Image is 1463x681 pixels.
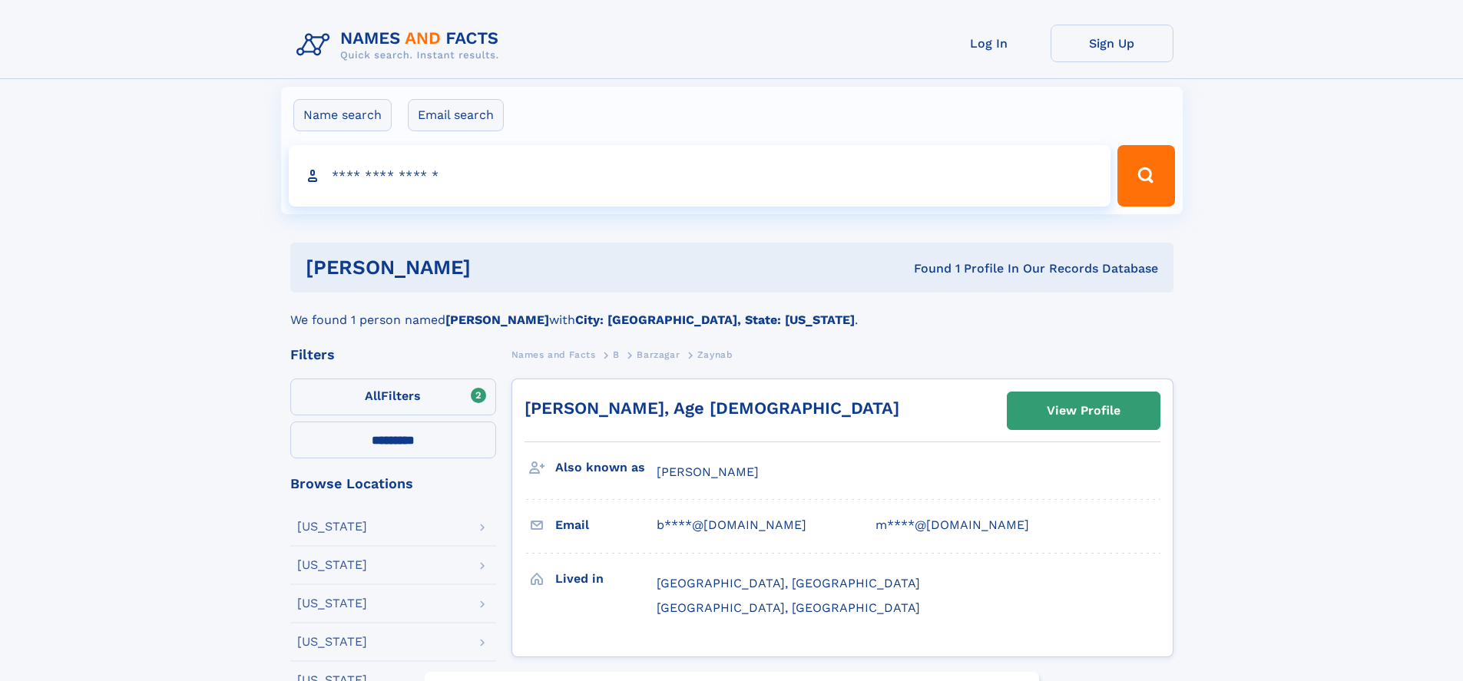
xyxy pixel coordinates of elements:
div: [US_STATE] [297,597,367,610]
span: [GEOGRAPHIC_DATA], [GEOGRAPHIC_DATA] [657,600,920,615]
input: search input [289,145,1111,207]
a: Barzagar [637,345,680,364]
img: Logo Names and Facts [290,25,511,66]
a: [PERSON_NAME], Age [DEMOGRAPHIC_DATA] [525,398,899,418]
div: Filters [290,348,496,362]
a: View Profile [1008,392,1160,429]
h3: Also known as [555,455,657,481]
span: [GEOGRAPHIC_DATA], [GEOGRAPHIC_DATA] [657,576,920,590]
div: [US_STATE] [297,636,367,648]
a: Sign Up [1051,25,1173,62]
label: Email search [408,99,504,131]
div: [US_STATE] [297,559,367,571]
span: [PERSON_NAME] [657,464,759,479]
a: Log In [928,25,1051,62]
span: B [613,349,620,360]
div: View Profile [1047,393,1120,428]
label: Filters [290,379,496,415]
button: Search Button [1117,145,1174,207]
a: Names and Facts [511,345,596,364]
label: Name search [293,99,392,131]
span: Barzagar [637,349,680,360]
a: B [613,345,620,364]
div: [US_STATE] [297,521,367,533]
div: Browse Locations [290,477,496,491]
h3: Email [555,512,657,538]
b: [PERSON_NAME] [445,312,549,327]
span: Zaynab [697,349,733,360]
h1: [PERSON_NAME] [306,258,693,277]
div: We found 1 person named with . [290,293,1173,329]
div: Found 1 Profile In Our Records Database [692,260,1158,277]
b: City: [GEOGRAPHIC_DATA], State: [US_STATE] [575,312,855,327]
h3: Lived in [555,566,657,592]
span: All [365,388,381,403]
